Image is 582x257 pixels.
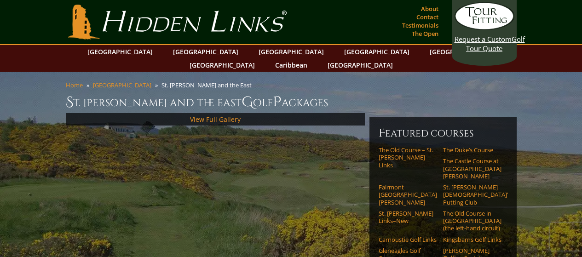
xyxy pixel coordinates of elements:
h1: St. [PERSON_NAME] and the East olf ackages [66,93,517,111]
a: Contact [414,11,441,23]
a: The Castle Course at [GEOGRAPHIC_DATA][PERSON_NAME] [443,157,501,180]
li: St. [PERSON_NAME] and the East [161,81,255,89]
span: Request a Custom [455,34,512,44]
a: Fairmont [GEOGRAPHIC_DATA][PERSON_NAME] [379,183,437,206]
a: [GEOGRAPHIC_DATA] [323,58,398,72]
a: Request a CustomGolf Tour Quote [455,2,514,53]
a: Carnoustie Golf Links [379,236,437,243]
a: The Old Course in [GEOGRAPHIC_DATA] (the left-hand circuit) [443,210,501,232]
span: P [273,93,282,111]
a: Caribbean [271,58,312,72]
a: About [419,2,441,15]
a: View Full Gallery [190,115,241,124]
a: [GEOGRAPHIC_DATA] [185,58,259,72]
a: The Open [409,27,441,40]
a: [GEOGRAPHIC_DATA] [168,45,243,58]
a: [GEOGRAPHIC_DATA] [340,45,414,58]
a: St. [PERSON_NAME] [DEMOGRAPHIC_DATA]’ Putting Club [443,183,501,206]
a: St. [PERSON_NAME] Links–New [379,210,437,225]
h6: Featured Courses [379,126,507,141]
a: Home [66,81,83,89]
a: The Duke’s Course [443,146,501,154]
a: [GEOGRAPHIC_DATA] [425,45,500,58]
a: Kingsbarns Golf Links [443,236,501,243]
a: The Old Course – St. [PERSON_NAME] Links [379,146,437,169]
a: [GEOGRAPHIC_DATA] [83,45,157,58]
a: Testimonials [400,19,441,32]
a: [GEOGRAPHIC_DATA] [254,45,328,58]
span: G [242,93,253,111]
a: [GEOGRAPHIC_DATA] [93,81,151,89]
